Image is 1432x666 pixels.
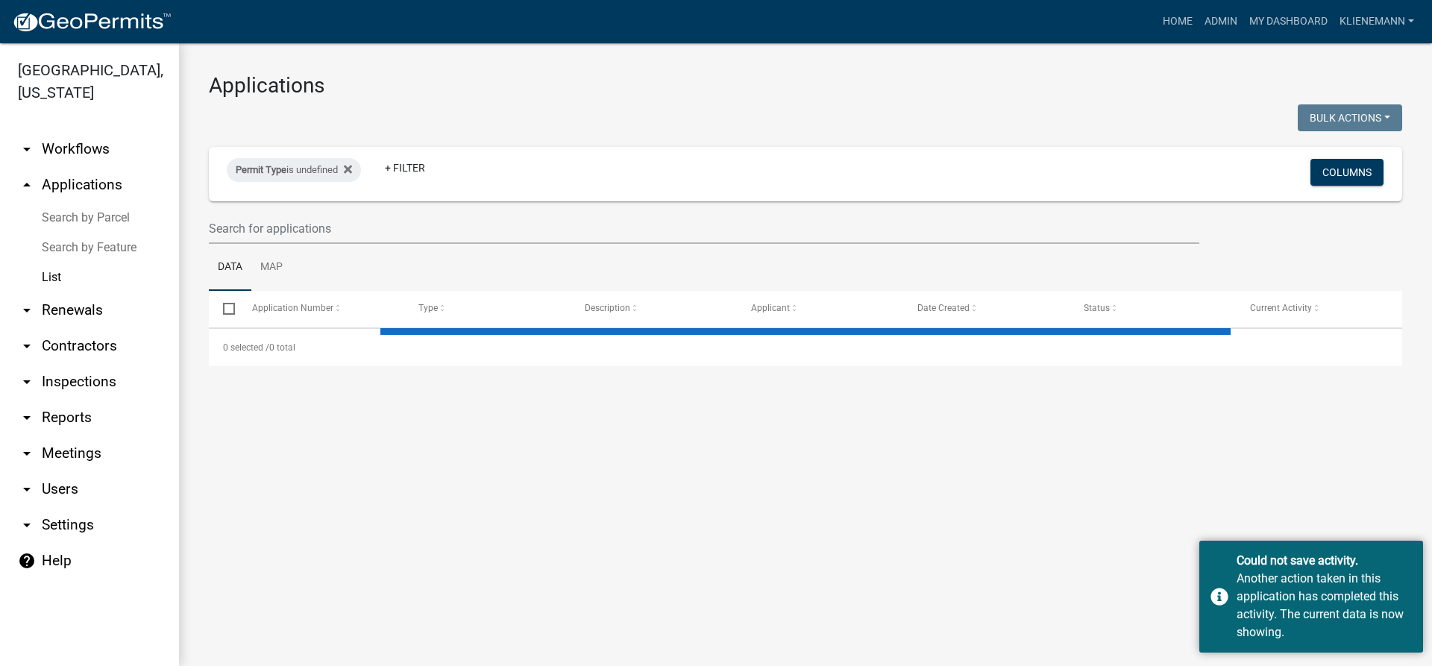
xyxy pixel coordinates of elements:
[237,291,403,327] datatable-header-cell: Application Number
[1236,291,1402,327] datatable-header-cell: Current Activity
[1084,303,1110,313] span: Status
[1070,291,1236,327] datatable-header-cell: Status
[18,444,36,462] i: arrow_drop_down
[1243,7,1334,36] a: My Dashboard
[252,303,333,313] span: Application Number
[236,164,286,175] span: Permit Type
[209,213,1199,244] input: Search for applications
[18,301,36,319] i: arrow_drop_down
[737,291,903,327] datatable-header-cell: Applicant
[403,291,570,327] datatable-header-cell: Type
[1298,104,1402,131] button: Bulk Actions
[1310,159,1384,186] button: Columns
[1237,552,1412,570] div: Could not save activity.
[373,154,437,181] a: + Filter
[227,158,361,182] div: is undefined
[209,329,1402,366] div: 0 total
[209,244,251,292] a: Data
[1199,7,1243,36] a: Admin
[585,303,630,313] span: Description
[18,337,36,355] i: arrow_drop_down
[1250,303,1312,313] span: Current Activity
[418,303,438,313] span: Type
[18,409,36,427] i: arrow_drop_down
[917,303,970,313] span: Date Created
[18,516,36,534] i: arrow_drop_down
[1334,7,1420,36] a: klienemann
[18,140,36,158] i: arrow_drop_down
[18,480,36,498] i: arrow_drop_down
[18,552,36,570] i: help
[751,303,790,313] span: Applicant
[18,176,36,194] i: arrow_drop_up
[903,291,1070,327] datatable-header-cell: Date Created
[223,342,269,353] span: 0 selected /
[571,291,737,327] datatable-header-cell: Description
[18,373,36,391] i: arrow_drop_down
[251,244,292,292] a: Map
[209,73,1402,98] h3: Applications
[1157,7,1199,36] a: Home
[1237,570,1412,641] div: Another action taken in this application has completed this activity. The current data is now sho...
[209,291,237,327] datatable-header-cell: Select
